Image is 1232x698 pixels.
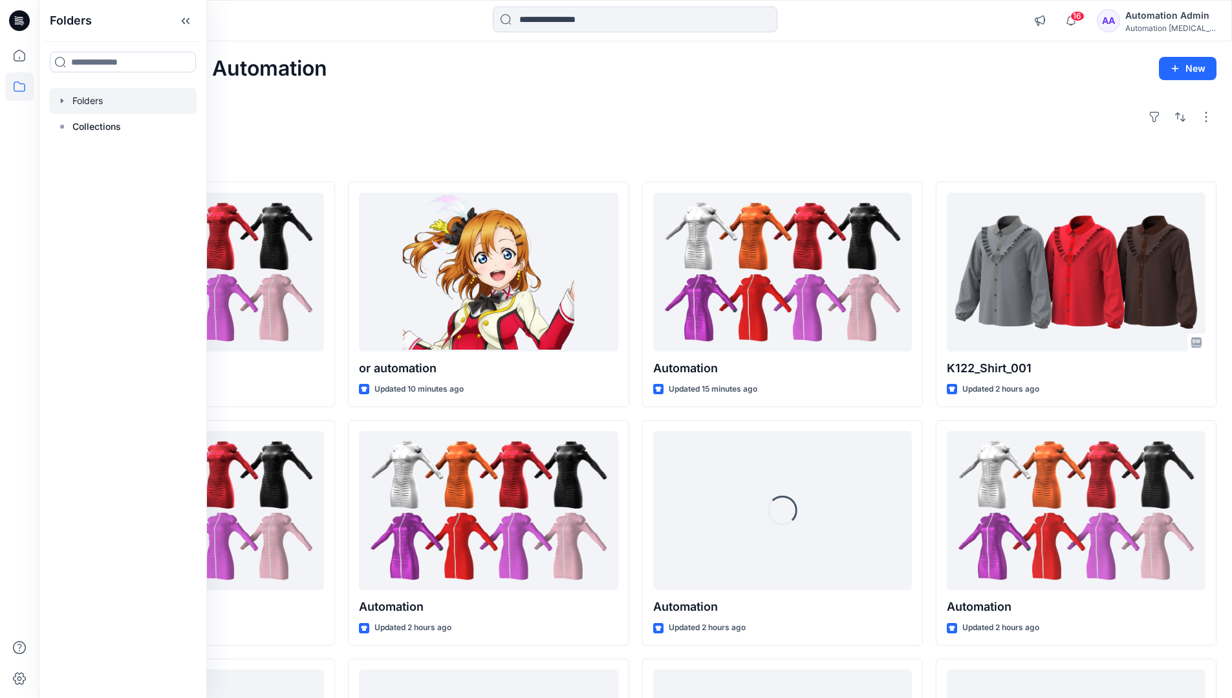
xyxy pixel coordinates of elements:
p: Updated 2 hours ago [962,383,1039,396]
a: Automation [947,431,1205,591]
p: Updated 2 hours ago [962,621,1039,635]
p: or automation [359,359,618,377]
p: Automation [359,598,618,616]
span: 16 [1070,11,1085,21]
p: Updated 15 minutes ago [669,383,757,396]
a: Automation [653,193,912,352]
p: K122_Shirt_001 [947,359,1205,377]
div: AA [1097,9,1120,32]
p: Updated 2 hours ago [374,621,451,635]
a: K122_Shirt_001 [947,193,1205,352]
p: Collections [72,119,121,134]
p: Updated 2 hours ago [669,621,746,635]
div: Automation [MEDICAL_DATA]... [1125,23,1216,33]
button: New [1159,57,1216,80]
p: Automation [947,598,1205,616]
p: Updated 10 minutes ago [374,383,464,396]
div: Automation Admin [1125,8,1216,23]
a: Automation [359,431,618,591]
a: or automation [359,193,618,352]
p: Automation [653,598,912,616]
p: Automation [653,359,912,377]
h4: Styles [54,153,1216,169]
